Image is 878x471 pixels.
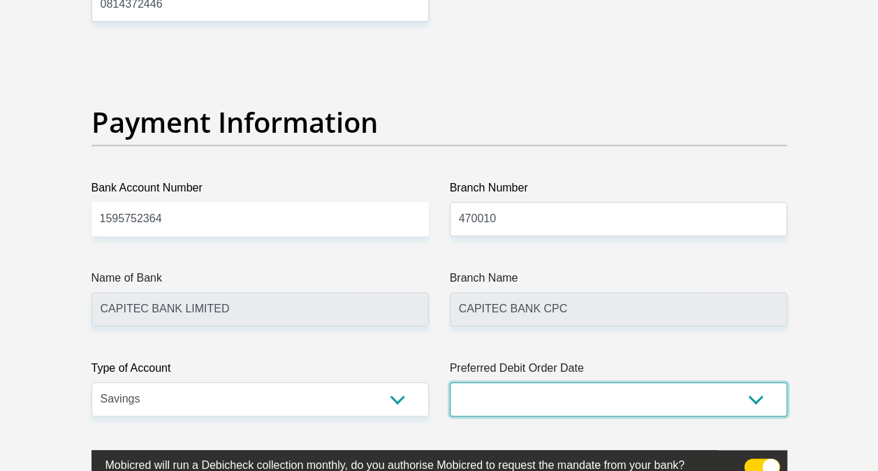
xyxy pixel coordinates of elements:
label: Type of Account [92,360,429,382]
input: Name of Bank [92,292,429,326]
label: Branch Name [450,270,787,292]
label: Preferred Debit Order Date [450,360,787,382]
input: Branch Number [450,202,787,236]
input: Branch Name [450,292,787,326]
label: Branch Number [450,180,787,202]
h2: Payment Information [92,106,787,139]
label: Name of Bank [92,270,429,292]
label: Bank Account Number [92,180,429,202]
input: Bank Account Number [92,202,429,236]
